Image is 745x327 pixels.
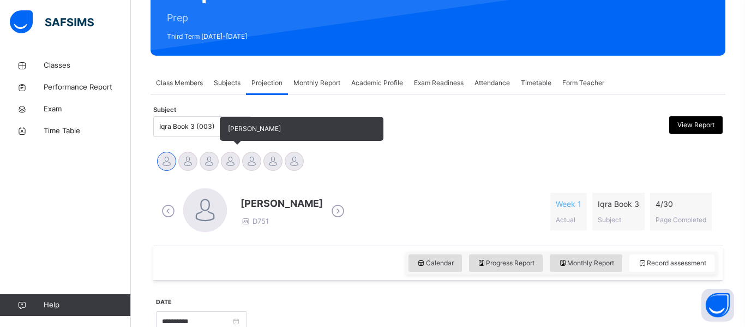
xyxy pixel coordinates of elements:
[153,105,176,115] span: Subject
[656,198,706,210] span: 4 / 30
[44,300,130,311] span: Help
[598,216,621,224] span: Subject
[558,258,614,268] span: Monthly Report
[251,78,283,88] span: Projection
[293,78,340,88] span: Monthly Report
[228,124,281,133] span: [PERSON_NAME]
[44,82,131,93] span: Performance Report
[638,258,706,268] span: Record assessment
[677,120,714,130] span: View Report
[351,78,403,88] span: Academic Profile
[521,78,551,88] span: Timetable
[44,126,131,136] span: Time Table
[562,78,604,88] span: Form Teacher
[241,196,323,211] span: [PERSON_NAME]
[44,104,131,115] span: Exam
[159,122,231,132] div: Iqra Book 3 (003)
[656,216,706,224] span: Page Completed
[556,198,581,210] span: Week 1
[414,78,464,88] span: Exam Readiness
[701,289,734,322] button: Open asap
[241,217,269,225] span: D751
[10,10,94,33] img: safsims
[156,78,203,88] span: Class Members
[214,78,241,88] span: Subjects
[556,216,575,224] span: Actual
[474,78,510,88] span: Attendance
[477,258,535,268] span: Progress Report
[156,298,172,307] label: Date
[44,60,131,71] span: Classes
[598,198,639,210] span: Iqra Book 3
[417,258,454,268] span: Calendar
